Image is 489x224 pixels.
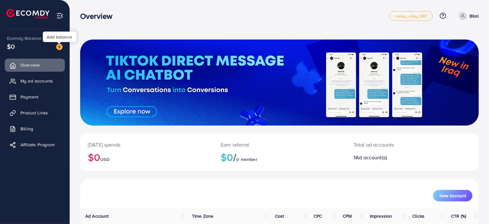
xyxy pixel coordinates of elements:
[85,213,109,219] span: Ad Account
[354,155,438,161] h2: 1
[20,62,40,68] span: Overview
[433,190,472,201] button: New Account
[88,151,205,163] h2: $0
[20,126,33,132] span: Billing
[20,78,53,84] span: My ad accounts
[470,12,479,20] p: Bilal
[233,150,236,164] span: /
[5,75,65,87] a: My ad accounts
[43,32,76,42] div: Add balance
[456,12,479,20] a: Bilal
[343,213,352,219] span: CPM
[56,12,64,19] img: menu
[370,213,392,219] span: Impression
[314,213,322,219] span: CPC
[221,141,338,148] p: Earn referral
[20,141,55,148] span: Affiliate Program
[5,106,65,119] a: Product Links
[412,213,424,219] span: Clicks
[20,110,48,116] span: Product Links
[56,44,63,50] img: image
[5,90,65,103] a: Payment
[192,213,213,219] span: Time Zone
[395,14,427,18] span: metap_oday_REF
[354,141,438,148] p: Total ad accounts
[5,122,65,135] a: Billing
[7,42,15,51] span: $0
[221,151,338,163] h2: $0
[451,213,466,219] span: CTR (%)
[80,11,118,21] h3: Overview
[88,141,205,148] p: [DATE] spends
[355,154,387,161] span: Ad account(s)
[6,9,50,19] img: logo
[7,35,42,41] span: Ecomdy Balance
[5,59,65,71] a: Overview
[20,94,38,100] span: Payment
[100,156,109,163] span: USD
[237,156,257,163] span: 0 member
[389,11,433,21] a: metap_oday_REF
[275,213,284,219] span: Cost
[439,193,466,198] span: New Account
[5,138,65,151] a: Affiliate Program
